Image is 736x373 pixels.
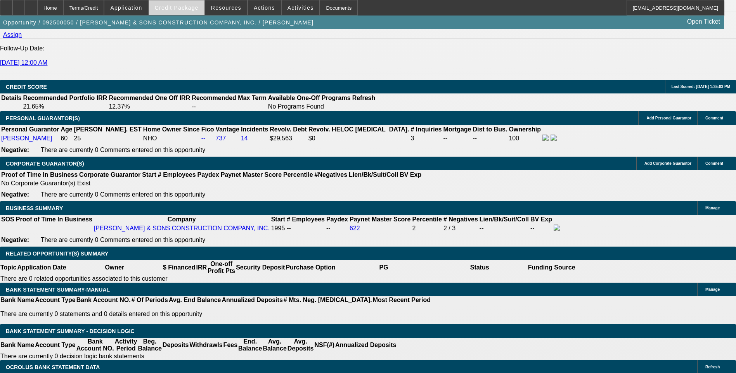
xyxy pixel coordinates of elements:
a: Assign [3,31,22,38]
b: Revolv. Debt [270,126,307,133]
th: Deposits [162,338,189,352]
th: NSF(#) [314,338,335,352]
p: There are currently 0 statements and 0 details entered on this opportunity [0,311,431,318]
button: Resources [205,0,247,15]
button: Activities [282,0,320,15]
b: Lien/Bk/Suit/Coll [349,171,398,178]
b: Dist to Bus. [473,126,507,133]
th: Security Deposit [236,260,285,275]
td: No Corporate Guarantor(s) Exist [1,180,425,187]
th: Avg. Deposits [287,338,314,352]
b: Company [168,216,196,223]
span: There are currently 0 Comments entered on this opportunity [41,237,205,243]
th: Account Type [35,296,76,304]
img: linkedin-icon.png [551,135,557,141]
span: Credit Package [155,5,199,11]
button: Credit Package [149,0,204,15]
b: Paydex [197,171,219,178]
th: Bank Account NO. [76,338,114,352]
button: Application [104,0,148,15]
a: [PERSON_NAME] & SONS CONSTRUCTION COMPANY, INC. [94,225,270,231]
th: Proof of Time In Business [16,216,93,223]
th: # Of Periods [131,296,168,304]
th: Purchase Option [285,260,336,275]
td: No Programs Found [268,103,351,111]
th: End. Balance [238,338,262,352]
b: Revolv. HELOC [MEDICAL_DATA]. [308,126,409,133]
div: 2 / 3 [443,225,478,232]
td: NHO [143,134,200,143]
div: 2 [412,225,442,232]
span: Activities [287,5,314,11]
td: $0 [308,134,410,143]
th: PG [336,260,431,275]
b: Home Owner Since [143,126,200,133]
b: # Employees [287,216,325,223]
th: Application Date [17,260,66,275]
span: Application [110,5,142,11]
th: Recommended Max Term [191,94,267,102]
b: Start [142,171,156,178]
th: Funding Source [528,260,576,275]
b: Corporate Guarantor [79,171,140,178]
span: There are currently 0 Comments entered on this opportunity [41,191,205,198]
td: -- [443,134,472,143]
th: IRR [196,260,207,275]
span: Resources [211,5,241,11]
td: 60 [60,134,73,143]
b: Personal Guarantor [1,126,59,133]
td: 100 [508,134,541,143]
td: -- [479,224,529,233]
span: -- [287,225,291,231]
b: # Negatives [443,216,478,223]
th: Status [432,260,528,275]
a: -- [201,135,206,142]
th: SOS [1,216,15,223]
span: PERSONAL GUARANTOR(S) [6,115,80,121]
b: Incidents [241,126,268,133]
span: There are currently 0 Comments entered on this opportunity [41,147,205,153]
b: Ownership [509,126,541,133]
b: BV Exp [530,216,552,223]
b: [PERSON_NAME]. EST [74,126,142,133]
span: CREDIT SCORE [6,84,47,90]
b: BV Exp [400,171,421,178]
th: One-off Profit Pts [207,260,236,275]
th: Withdrawls [189,338,223,352]
th: Account Type [35,338,76,352]
b: Percentile [283,171,313,178]
b: Negative: [1,237,29,243]
span: RELATED OPPORTUNITY(S) SUMMARY [6,250,108,257]
b: # Employees [158,171,196,178]
th: Activity Period [114,338,138,352]
span: Manage [705,287,720,292]
img: facebook-icon.png [554,224,560,231]
td: $29,563 [269,134,307,143]
span: Comment [705,116,723,120]
th: Avg. End Balance [168,296,222,304]
b: Percentile [412,216,442,223]
b: Negative: [1,147,29,153]
b: #Negatives [315,171,348,178]
th: Details [1,94,22,102]
a: Open Ticket [684,15,723,28]
a: 737 [216,135,226,142]
th: Proof of Time In Business [1,171,78,179]
b: Mortgage [443,126,471,133]
th: Annualized Deposits [335,338,397,352]
a: 14 [241,135,248,142]
th: Owner [67,260,163,275]
a: 622 [350,225,360,231]
th: Fees [223,338,238,352]
th: Avg. Balance [262,338,287,352]
td: -- [326,224,348,233]
th: Available One-Off Programs [268,94,351,102]
span: Add Corporate Guarantor [644,161,691,166]
b: Vantage [216,126,239,133]
th: Recommended Portfolio IRR [23,94,107,102]
th: Most Recent Period [372,296,431,304]
span: Refresh [705,365,720,369]
th: $ Financed [163,260,196,275]
b: Fico [201,126,214,133]
td: -- [530,224,552,233]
